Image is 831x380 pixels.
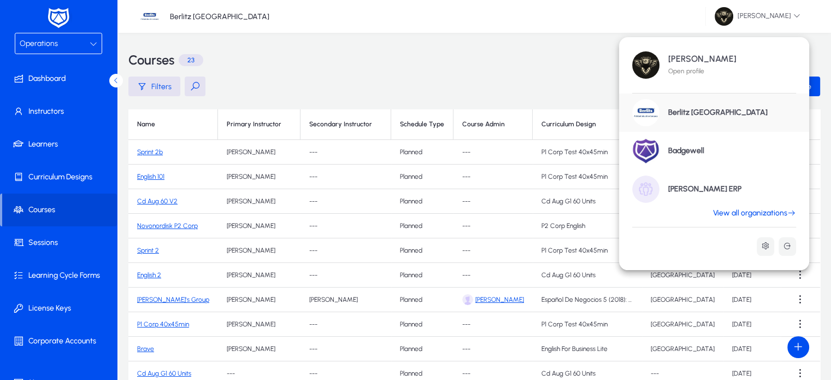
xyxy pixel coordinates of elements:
a: [PERSON_NAME]Open profile [619,46,809,84]
a: [PERSON_NAME] ERP [619,170,809,208]
img: Hazem [632,51,659,79]
h1: Badgewell [668,146,704,156]
img: Badgewell [632,137,659,165]
h1: Berlitz [GEOGRAPHIC_DATA] [668,108,768,118]
h1: [PERSON_NAME] [668,54,736,64]
a: View all organizations [700,208,809,218]
img: Berlitz Bulgaria [632,99,659,126]
h1: [PERSON_NAME] ERP [668,184,741,194]
p: Open profile [668,66,736,76]
img: GENNIE ERP [632,176,659,203]
a: Badgewell [619,132,809,170]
